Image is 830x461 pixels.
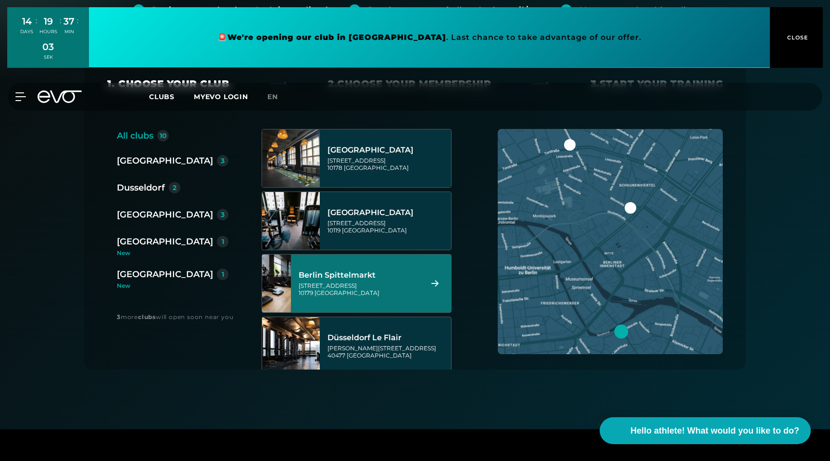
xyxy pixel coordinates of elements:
button: CLOSE [770,7,823,68]
font: will open soon near you [156,313,233,320]
font: 19 [44,15,53,27]
a: Clubs [149,92,194,101]
font: : [60,16,61,25]
font: 3 [221,210,225,219]
img: Düsseldorf Le Flair [262,317,320,375]
font: [GEOGRAPHIC_DATA] [347,352,412,359]
font: DAYS [20,29,33,34]
font: Düsseldorf Le Flair [327,333,402,342]
font: 10 [160,131,167,140]
font: [GEOGRAPHIC_DATA] [327,208,414,217]
font: Clubs [149,92,175,101]
font: Hello athlete! What would you like to do? [630,426,799,435]
font: 3 [117,313,121,320]
font: 03 [42,41,54,52]
font: 1 [222,270,224,279]
a: en [267,91,289,102]
font: [GEOGRAPHIC_DATA] [327,145,414,154]
img: Berlin Alexanderplatz [262,129,320,187]
img: map [498,129,723,354]
font: Berlin Spittelmarkt [299,270,376,280]
font: 2 [173,183,176,192]
font: 14 [22,15,32,27]
font: HOURS [39,29,57,34]
font: New [117,282,130,289]
font: CLOSE [787,34,808,41]
font: [GEOGRAPHIC_DATA] [342,227,407,234]
font: 3 [221,156,225,165]
font: All clubs [117,130,153,141]
font: : [36,16,37,25]
font: [STREET_ADDRESS] [327,219,386,227]
font: [PERSON_NAME][STREET_ADDRESS] [327,345,436,352]
font: en [267,92,278,101]
button: Hello athlete! What would you like to do? [600,417,811,444]
font: MIN [64,29,74,34]
font: : [77,16,78,25]
font: [GEOGRAPHIC_DATA] [117,236,213,247]
font: Dusseldorf [117,182,165,193]
font: [GEOGRAPHIC_DATA] [117,269,213,280]
font: New [117,249,130,256]
font: clubs [138,313,156,320]
font: more [121,313,138,320]
img: Berlin Spittelmarkt [248,255,305,312]
font: 1 [222,237,224,246]
font: 10178 [327,164,342,171]
font: 37 [63,15,75,27]
font: [GEOGRAPHIC_DATA] [314,289,379,296]
a: MYEVO LOGIN [194,92,248,101]
font: 10179 [299,289,313,296]
font: [GEOGRAPHIC_DATA] [117,209,213,220]
font: SEK [44,54,53,60]
font: 40477 [327,352,345,359]
font: [STREET_ADDRESS] [327,157,386,164]
font: [GEOGRAPHIC_DATA] [117,155,213,166]
font: 10119 [327,227,340,234]
img: Berlin Rosenthaler Platz [262,192,320,250]
font: [GEOGRAPHIC_DATA] [344,164,409,171]
font: [STREET_ADDRESS] [299,282,357,289]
